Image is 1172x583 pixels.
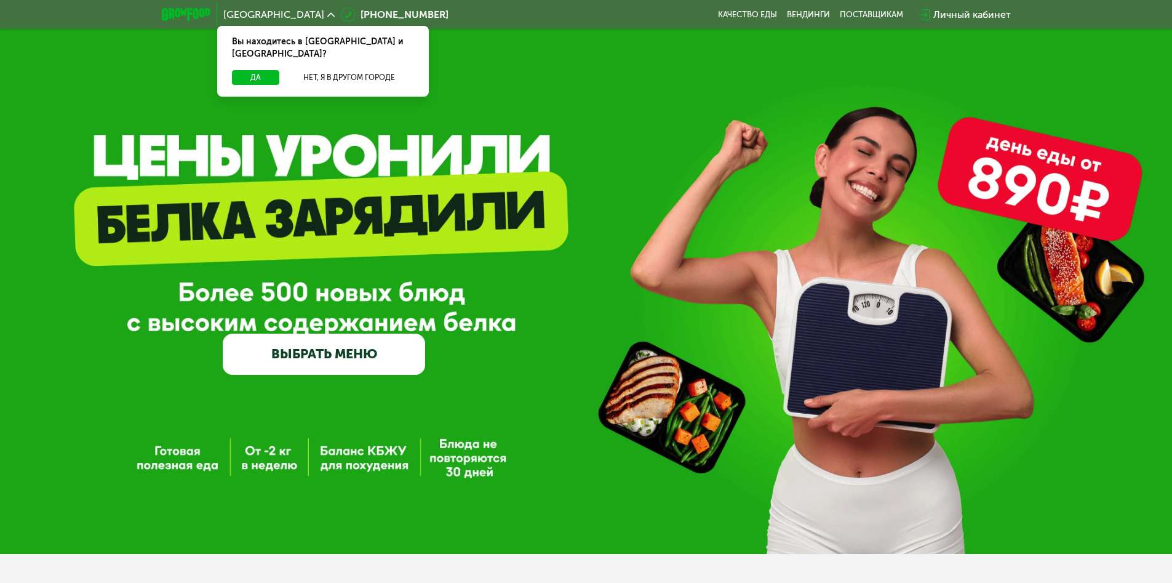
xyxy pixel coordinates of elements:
[933,7,1011,22] div: Личный кабинет
[718,10,777,20] a: Качество еды
[284,70,414,85] button: Нет, я в другом городе
[217,26,429,70] div: Вы находитесь в [GEOGRAPHIC_DATA] и [GEOGRAPHIC_DATA]?
[223,10,324,20] span: [GEOGRAPHIC_DATA]
[787,10,830,20] a: Вендинги
[223,334,425,374] a: ВЫБРАТЬ МЕНЮ
[840,10,903,20] div: поставщикам
[232,70,279,85] button: Да
[341,7,448,22] a: [PHONE_NUMBER]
